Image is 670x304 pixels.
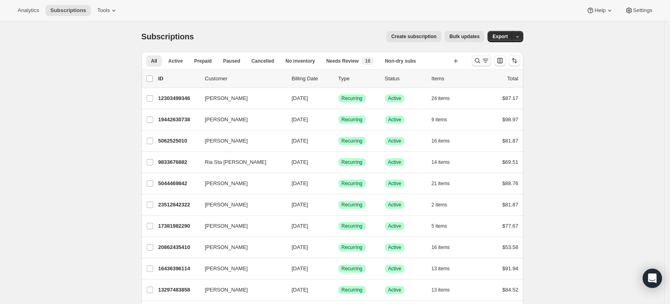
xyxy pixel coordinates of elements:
[200,284,281,296] button: [PERSON_NAME]
[502,116,518,122] span: $98.97
[342,138,363,144] span: Recurring
[502,159,518,165] span: $69.51
[158,180,199,188] p: 5044469842
[502,180,518,186] span: $88.76
[432,114,456,125] button: 9 items
[158,265,199,273] p: 16436396114
[502,223,518,229] span: $77.67
[386,31,441,42] button: Create subscription
[205,265,248,273] span: [PERSON_NAME]
[388,223,402,229] span: Active
[158,242,518,253] div: 20862435410[PERSON_NAME][DATE]SuccessRecurringSuccessActive16 items$53.58
[252,58,275,64] span: Cancelled
[18,7,39,14] span: Analytics
[643,269,662,288] div: Open Intercom Messenger
[158,222,199,230] p: 17381982290
[502,202,518,208] span: $81.87
[200,177,281,190] button: [PERSON_NAME]
[620,5,657,16] button: Settings
[200,135,281,147] button: [PERSON_NAME]
[388,138,402,144] span: Active
[292,138,308,144] span: [DATE]
[432,287,450,293] span: 13 items
[432,116,447,123] span: 9 items
[205,243,248,251] span: [PERSON_NAME]
[158,178,518,189] div: 5044469842[PERSON_NAME][DATE]SuccessRecurringSuccessActive21 items$88.76
[158,243,199,251] p: 20862435410
[432,223,447,229] span: 5 items
[292,95,308,101] span: [DATE]
[502,265,518,271] span: $91.94
[502,138,518,144] span: $81.87
[205,75,285,83] p: Customer
[158,157,518,168] div: 9833676882Ria Sta [PERSON_NAME][DATE]SuccessRecurringSuccessActive14 items$69.51
[158,75,518,83] div: IDCustomerBilling DateTypeStatusItemsTotal
[432,220,456,232] button: 5 items
[158,114,518,125] div: 19442630738[PERSON_NAME][DATE]SuccessRecurringSuccessActive9 items$98.97
[502,244,518,250] span: $53.58
[158,137,199,145] p: 5062525010
[449,33,479,40] span: Bulk updates
[342,244,363,251] span: Recurring
[502,95,518,101] span: $87.17
[492,33,508,40] span: Export
[388,159,402,165] span: Active
[432,178,459,189] button: 21 items
[158,158,199,166] p: 9833676882
[432,159,450,165] span: 14 items
[432,244,450,251] span: 16 items
[200,241,281,254] button: [PERSON_NAME]
[502,287,518,293] span: $84.52
[388,95,402,102] span: Active
[488,31,512,42] button: Export
[158,93,518,104] div: 12303499346[PERSON_NAME][DATE]SuccessRecurringSuccessActive24 items$87.17
[633,7,652,14] span: Settings
[292,223,308,229] span: [DATE]
[200,113,281,126] button: [PERSON_NAME]
[292,265,308,271] span: [DATE]
[342,116,363,123] span: Recurring
[432,157,459,168] button: 14 items
[494,55,506,66] button: Customize table column order and visibility
[158,116,199,124] p: 19442630738
[158,220,518,232] div: 17381982290[PERSON_NAME][DATE]SuccessRecurringSuccessActive5 items$77.67
[432,263,459,274] button: 13 items
[582,5,618,16] button: Help
[385,58,416,64] span: Non-dry subs
[432,199,456,210] button: 2 items
[200,262,281,275] button: [PERSON_NAME]
[158,75,199,83] p: ID
[342,265,363,272] span: Recurring
[292,180,308,186] span: [DATE]
[200,156,281,169] button: Ria Sta [PERSON_NAME]
[432,284,459,296] button: 13 items
[158,263,518,274] div: 16436396114[PERSON_NAME][DATE]SuccessRecurringSuccessActive13 items$91.94
[205,116,248,124] span: [PERSON_NAME]
[292,244,308,250] span: [DATE]
[388,202,402,208] span: Active
[432,75,472,83] div: Items
[194,58,212,64] span: Prepaid
[200,92,281,105] button: [PERSON_NAME]
[223,58,240,64] span: Paused
[45,5,91,16] button: Subscriptions
[158,284,518,296] div: 13297483858[PERSON_NAME][DATE]SuccessRecurringSuccessActive13 items$84.52
[432,135,459,147] button: 16 items
[200,198,281,211] button: [PERSON_NAME]
[507,75,518,83] p: Total
[168,58,183,64] span: Active
[365,58,370,64] span: 16
[432,95,450,102] span: 24 items
[432,265,450,272] span: 13 items
[141,32,194,41] span: Subscriptions
[432,93,459,104] button: 24 items
[205,137,248,145] span: [PERSON_NAME]
[50,7,86,14] span: Subscriptions
[158,94,199,102] p: 12303499346
[342,287,363,293] span: Recurring
[342,202,363,208] span: Recurring
[445,31,484,42] button: Bulk updates
[205,222,248,230] span: [PERSON_NAME]
[432,138,450,144] span: 16 items
[205,180,248,188] span: [PERSON_NAME]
